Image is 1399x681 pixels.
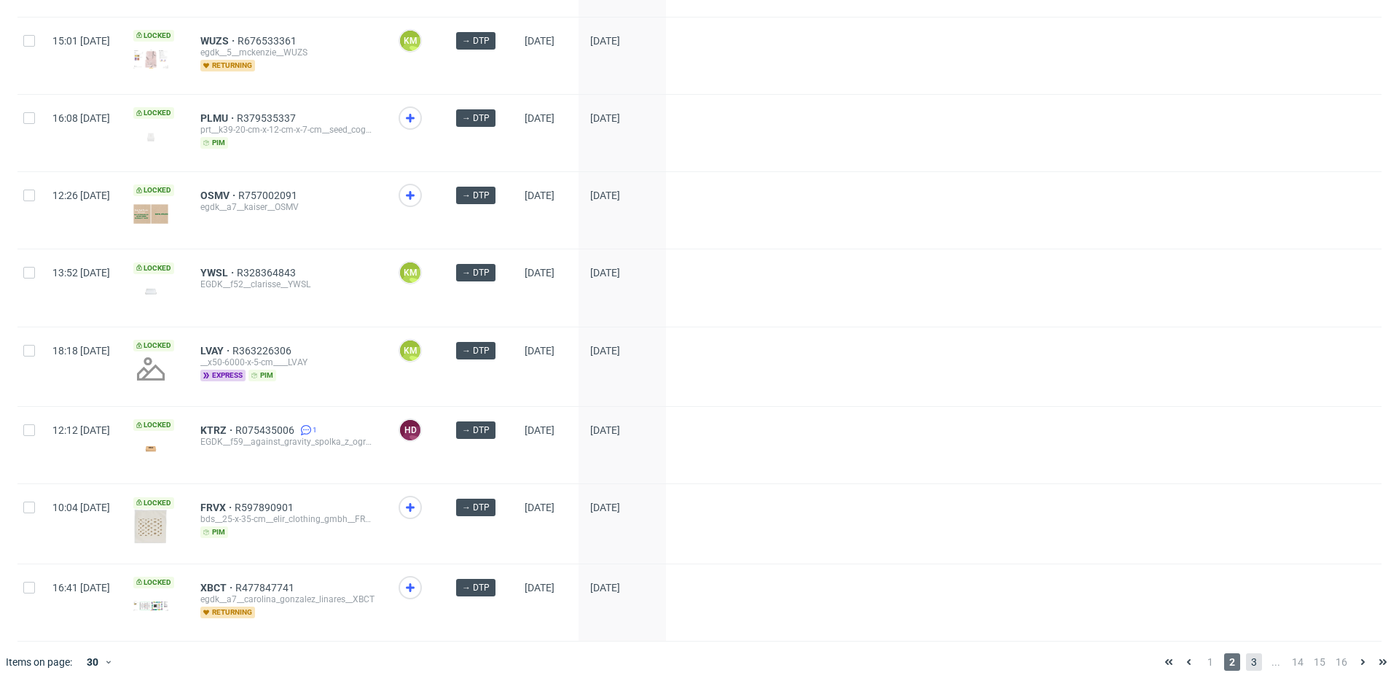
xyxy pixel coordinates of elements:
span: 2 [1224,653,1240,671]
div: egdk__5__mckenzie__WUZS [200,47,375,58]
span: [DATE] [590,345,620,357]
span: Locked [133,107,174,119]
span: → DTP [462,189,490,202]
span: [DATE] [590,582,620,594]
a: KTRZ [200,424,235,436]
div: egdk__a7__kaiser__OSMV [200,201,375,213]
span: Locked [133,184,174,196]
span: 16 [1333,653,1349,671]
span: [DATE] [590,502,620,513]
img: no_design.png [133,351,168,386]
span: Locked [133,340,174,351]
span: 15:01 [DATE] [52,35,110,47]
span: 16:41 [DATE] [52,582,110,594]
div: prt__k39-20-cm-x-12-cm-x-7-cm__seed_cognitiva_robotics_innovation_lda__PLMU [200,124,375,136]
figcaption: KM [400,31,420,51]
span: [DATE] [525,35,554,47]
a: 1 [297,424,317,436]
span: Locked [133,30,174,42]
span: express [200,370,246,381]
a: R597890901 [235,502,297,513]
span: 18:18 [DATE] [52,345,110,357]
span: → DTP [462,424,490,437]
span: 1 [313,424,317,436]
span: Locked [133,262,174,274]
span: 1 [1202,653,1218,671]
a: R328364843 [237,267,299,279]
span: 3 [1246,653,1262,671]
span: [DATE] [525,582,554,594]
div: bds__25-x-35-cm__elir_clothing_gmbh__FRVX [200,513,375,525]
a: R363226306 [232,345,294,357]
span: [DATE] [525,345,554,357]
img: version_two_editor_design [133,439,168,459]
a: YWSL [200,267,237,279]
img: version_two_editor_design [133,281,168,301]
span: pim [248,370,276,381]
span: Locked [133,577,174,588]
span: → DTP [462,34,490,47]
figcaption: KM [400,340,420,361]
a: FRVX [200,502,235,513]
img: version_two_editor_design [133,127,168,147]
span: 12:26 [DATE] [52,190,110,201]
span: [DATE] [590,35,620,47]
span: [DATE] [525,112,554,124]
a: PLMU [200,112,237,124]
a: R757002091 [238,190,300,201]
span: [DATE] [525,424,554,436]
span: → DTP [462,581,490,594]
span: → DTP [462,112,490,125]
span: Locked [133,419,174,431]
a: R379535337 [237,112,299,124]
span: → DTP [462,501,490,514]
span: → DTP [462,344,490,357]
span: 10:04 [DATE] [52,502,110,513]
img: version_two_editor_design [133,509,168,544]
a: R477847741 [235,582,297,594]
a: R676533361 [238,35,299,47]
span: 15 [1312,653,1328,671]
span: returning [200,60,255,71]
div: EGDK__f52__clarisse__YWSL [200,279,375,290]
span: [DATE] [590,267,620,279]
span: Items on page: [6,655,72,669]
img: version_two_editor_design.png [133,204,168,224]
a: XBCT [200,582,235,594]
span: [DATE] [525,190,554,201]
span: LVAY [200,345,232,357]
span: pim [200,526,228,538]
span: 12:12 [DATE] [52,424,110,436]
span: [DATE] [525,502,554,513]
div: __x50-6000-x-5-cm____LVAY [200,357,375,368]
span: returning [200,607,255,618]
span: pim [200,137,228,149]
div: 30 [78,652,104,672]
img: version_two_editor_design.png [133,601,168,610]
img: data [133,50,168,69]
span: → DTP [462,266,490,279]
span: ... [1268,653,1284,671]
span: 14 [1290,653,1306,671]
span: Locked [133,497,174,509]
div: EGDK__f59__against_gravity_spolka_z_ograniczona_odpowiedzialnoscia__KTRZ [200,436,375,448]
div: egdk__a7__carolina_gonzalez_linares__XBCT [200,594,375,605]
span: 16:08 [DATE] [52,112,110,124]
a: R075435006 [235,424,297,436]
a: OSMV [200,190,238,201]
span: [DATE] [525,267,554,279]
span: [DATE] [590,424,620,436]
a: WUZS [200,35,238,47]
